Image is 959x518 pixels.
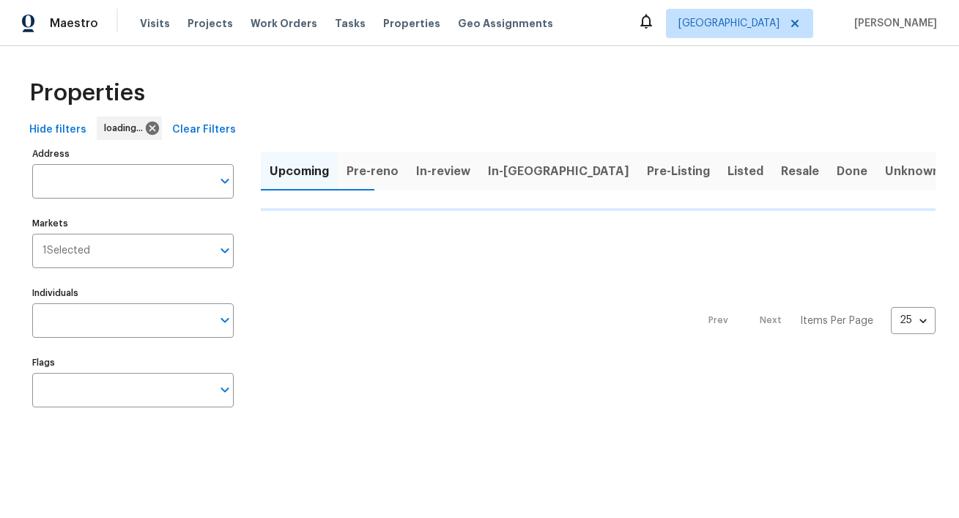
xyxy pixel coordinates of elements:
span: Tasks [335,18,366,29]
span: Maestro [50,16,98,31]
button: Clear Filters [166,116,242,144]
label: Address [32,149,234,158]
label: Flags [32,358,234,367]
span: Visits [140,16,170,31]
span: Pre-Listing [647,161,710,182]
span: Listed [727,161,763,182]
span: Geo Assignments [458,16,553,31]
button: Open [215,171,235,191]
button: Open [215,380,235,400]
span: Done [837,161,867,182]
div: loading... [97,116,162,140]
p: Items Per Page [800,314,873,328]
span: Resale [781,161,819,182]
span: loading... [104,121,149,136]
span: [PERSON_NAME] [848,16,937,31]
button: Hide filters [23,116,92,144]
span: Properties [383,16,440,31]
div: 25 [891,301,936,339]
span: Clear Filters [172,121,236,139]
span: Pre-reno [347,161,399,182]
span: In-review [416,161,470,182]
label: Individuals [32,289,234,297]
span: Upcoming [270,161,329,182]
span: Projects [188,16,233,31]
span: 1 Selected [42,245,90,257]
button: Open [215,310,235,330]
span: Properties [29,86,145,100]
button: Open [215,240,235,261]
span: Unknown [885,161,940,182]
span: Hide filters [29,121,86,139]
nav: Pagination Navigation [695,220,936,422]
span: In-[GEOGRAPHIC_DATA] [488,161,629,182]
span: Work Orders [251,16,317,31]
span: [GEOGRAPHIC_DATA] [678,16,780,31]
label: Markets [32,219,234,228]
